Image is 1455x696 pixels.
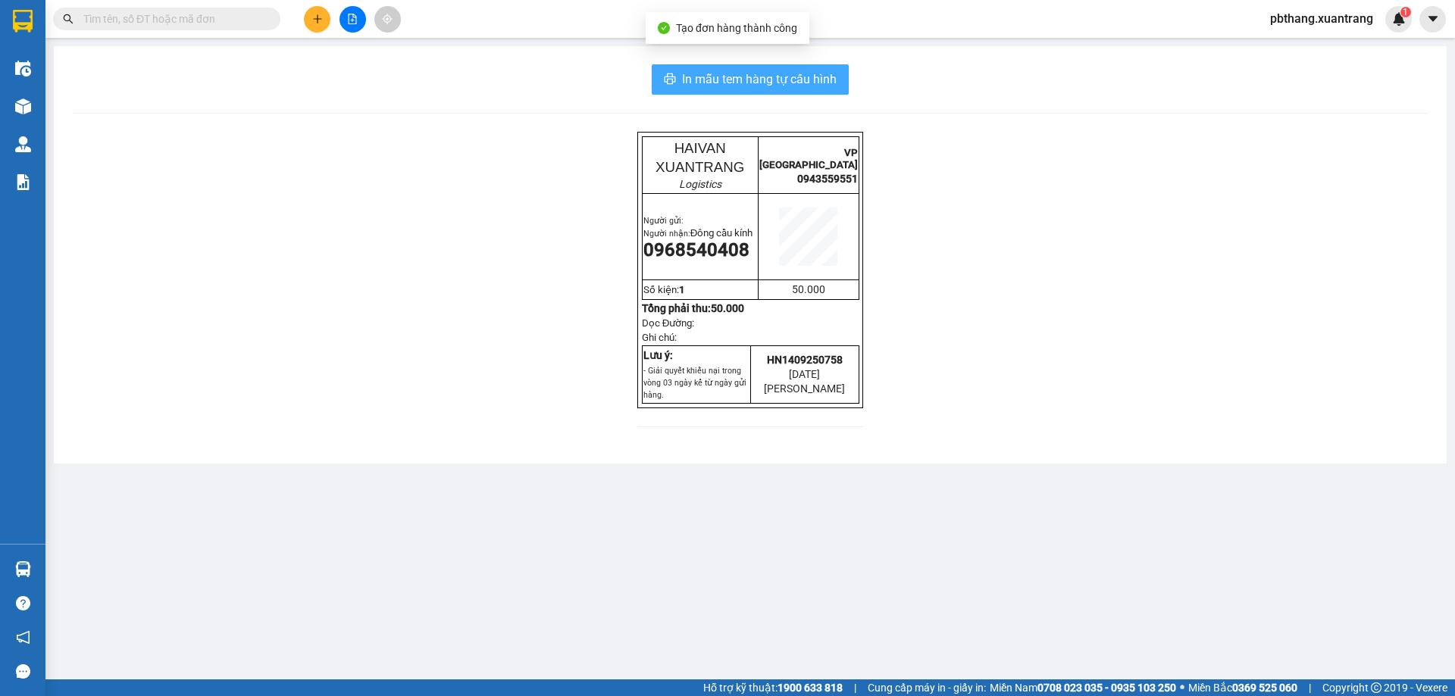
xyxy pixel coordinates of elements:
[854,679,856,696] span: |
[679,178,721,190] em: Logistics
[690,227,753,239] span: Đông cầu kính
[703,679,843,696] span: Hỗ trợ kỹ thuật:
[1309,679,1311,696] span: |
[304,6,330,33] button: plus
[1258,9,1385,28] span: pbthang.xuantrang
[767,354,843,366] span: HN1409250758
[792,283,825,295] span: 50.000
[83,11,262,27] input: Tìm tên, số ĐT hoặc mã đơn
[676,22,797,34] span: Tạo đơn hàng thành công
[642,332,677,343] span: Ghi chú:
[15,98,31,114] img: warehouse-icon
[347,14,358,24] span: file-add
[1426,12,1440,26] span: caret-down
[63,14,74,24] span: search
[643,239,749,261] span: 0968540408
[374,6,401,33] button: aim
[339,6,366,33] button: file-add
[382,14,393,24] span: aim
[15,61,31,76] img: warehouse-icon
[643,366,746,400] span: - Giải quyết khiếu nại trong vòng 03 ngày kể từ ngày gửi hàng.
[642,302,744,314] strong: Tổng phải thu:
[1037,682,1176,694] strong: 0708 023 035 - 0935 103 250
[652,64,849,95] button: printerIn mẫu tem hàng tự cấu hình
[990,679,1176,696] span: Miền Nam
[797,173,858,185] span: 0943559551
[658,22,670,34] span: check-circle
[1392,12,1406,26] img: icon-new-feature
[711,302,744,314] span: 50.000
[643,229,753,239] span: Người nhận:
[15,136,31,152] img: warehouse-icon
[643,216,684,226] span: Người gửi:
[1180,685,1184,691] span: ⚪️
[656,159,744,175] span: XUANTRANG
[1400,7,1411,17] sup: 1
[16,596,30,610] span: question-circle
[682,70,837,89] span: In mẫu tem hàng tự cấu hình
[643,284,685,295] span: Số kiện:
[674,140,726,156] span: HAIVAN
[1403,7,1408,17] span: 1
[764,382,845,395] span: [PERSON_NAME]
[1371,682,1381,693] span: copyright
[1232,682,1297,694] strong: 0369 525 060
[679,284,685,295] span: 1
[16,664,30,679] span: message
[642,317,695,329] span: Dọc Đường:
[1188,679,1297,696] span: Miền Bắc
[868,679,986,696] span: Cung cấp máy in - giấy in:
[15,174,31,190] img: solution-icon
[759,147,858,170] span: VP [GEOGRAPHIC_DATA]
[789,368,820,380] span: [DATE]
[312,14,323,24] span: plus
[13,10,33,33] img: logo-vxr
[15,561,31,577] img: warehouse-icon
[1419,6,1446,33] button: caret-down
[778,682,843,694] strong: 1900 633 818
[643,349,673,361] strong: Lưu ý:
[664,73,676,87] span: printer
[16,630,30,645] span: notification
